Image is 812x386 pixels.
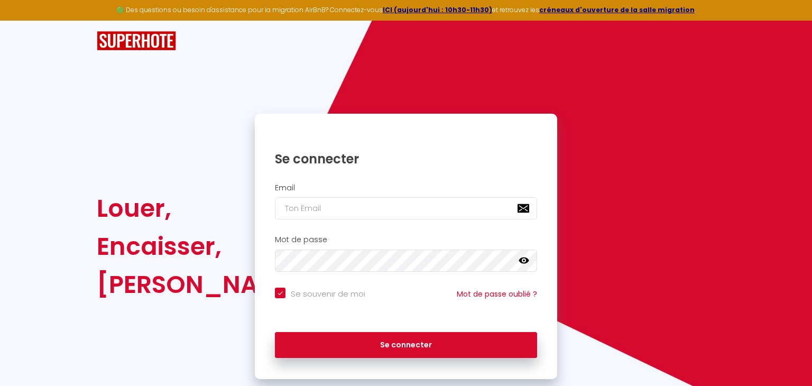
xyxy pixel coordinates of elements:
a: créneaux d'ouverture de la salle migration [539,5,695,14]
div: Louer, [97,189,311,227]
div: [PERSON_NAME]. [97,265,311,304]
a: Mot de passe oublié ? [457,289,537,299]
h2: Email [275,183,537,192]
div: Encaisser, [97,227,311,265]
input: Ton Email [275,197,537,219]
img: SuperHote logo [97,31,176,51]
h1: Se connecter [275,151,537,167]
button: Se connecter [275,332,537,359]
h2: Mot de passe [275,235,537,244]
a: ICI (aujourd'hui : 10h30-11h30) [383,5,492,14]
